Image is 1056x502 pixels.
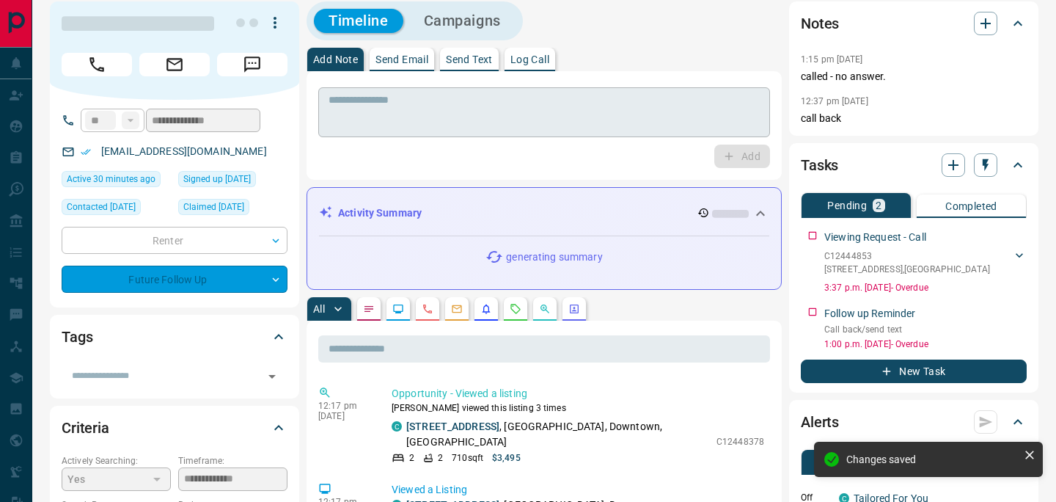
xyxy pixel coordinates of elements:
p: generating summary [506,250,602,265]
p: Viewed a Listing [392,482,764,498]
svg: Listing Alerts [480,303,492,315]
h2: Tasks [801,153,838,177]
p: Viewing Request - Call [824,230,926,245]
svg: Requests [510,303,521,315]
div: Future Follow Up [62,266,287,293]
p: 12:37 pm [DATE] [801,96,868,106]
div: Tasks [801,148,1027,183]
svg: Emails [451,303,463,315]
p: Call back/send text [824,323,1027,336]
p: called - no answer. [801,69,1027,84]
div: Alerts [801,404,1027,440]
p: 710 sqft [452,451,483,465]
p: 2 [409,451,414,465]
div: C12444853[STREET_ADDRESS],[GEOGRAPHIC_DATA] [824,247,1027,279]
button: Open [262,366,282,387]
p: All [313,304,325,314]
p: Follow up Reminder [824,306,915,321]
p: , [GEOGRAPHIC_DATA], Downtown, [GEOGRAPHIC_DATA] [406,419,709,450]
span: Message [217,53,287,76]
div: Yes [62,468,171,491]
div: Tags [62,319,287,354]
p: 12:17 pm [318,401,370,411]
div: Tue Oct 07 2025 [178,199,287,219]
div: Tue Oct 14 2025 [62,171,171,192]
p: 2 [876,200,881,211]
svg: Opportunities [539,303,551,315]
button: Campaigns [409,9,516,33]
span: Call [62,53,132,76]
div: Renter [62,227,287,254]
p: C12448378 [716,435,764,448]
div: Changes saved [846,454,1018,465]
p: 2 [438,451,443,465]
p: Send Text [446,54,493,65]
p: call back [801,111,1027,126]
svg: Lead Browsing Activity [392,303,404,315]
h2: Tags [62,325,92,349]
div: condos.ca [392,421,402,432]
svg: Agent Actions [568,303,580,315]
span: Claimed [DATE] [183,200,244,214]
div: Criteria [62,410,287,445]
div: Wed Oct 08 2025 [62,199,171,219]
p: 3:37 p.m. [DATE] - Overdue [824,281,1027,294]
button: Timeline [314,9,403,33]
p: 1:15 pm [DATE] [801,54,863,65]
svg: Notes [363,303,375,315]
p: Activity Summary [338,205,422,221]
span: Email [139,53,210,76]
p: Actively Searching: [62,454,171,468]
p: Pending [827,200,867,211]
button: New Task [801,360,1027,383]
div: Activity Summary [319,200,769,227]
a: [EMAIL_ADDRESS][DOMAIN_NAME] [101,145,267,157]
p: [PERSON_NAME] viewed this listing 3 times [392,401,764,415]
p: 1:00 p.m. [DATE] - Overdue [824,338,1027,351]
a: [STREET_ADDRESS] [406,421,499,432]
p: Log Call [510,54,549,65]
p: Timeframe: [178,454,287,468]
p: [STREET_ADDRESS] , [GEOGRAPHIC_DATA] [824,263,990,276]
p: Opportunity - Viewed a listing [392,386,764,401]
p: C12444853 [824,250,990,263]
div: Notes [801,6,1027,41]
span: Contacted [DATE] [67,200,136,214]
p: Add Note [313,54,358,65]
h2: Alerts [801,410,839,434]
h2: Notes [801,12,839,35]
p: Send Email [375,54,428,65]
svg: Calls [422,303,433,315]
svg: Email Verified [81,147,91,157]
h2: Criteria [62,416,109,440]
p: $3,495 [492,451,521,465]
span: Active 30 minutes ago [67,172,155,186]
p: Completed [945,201,997,211]
p: [DATE] [318,411,370,421]
div: Tue Oct 07 2025 [178,171,287,192]
span: Signed up [DATE] [183,172,251,186]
